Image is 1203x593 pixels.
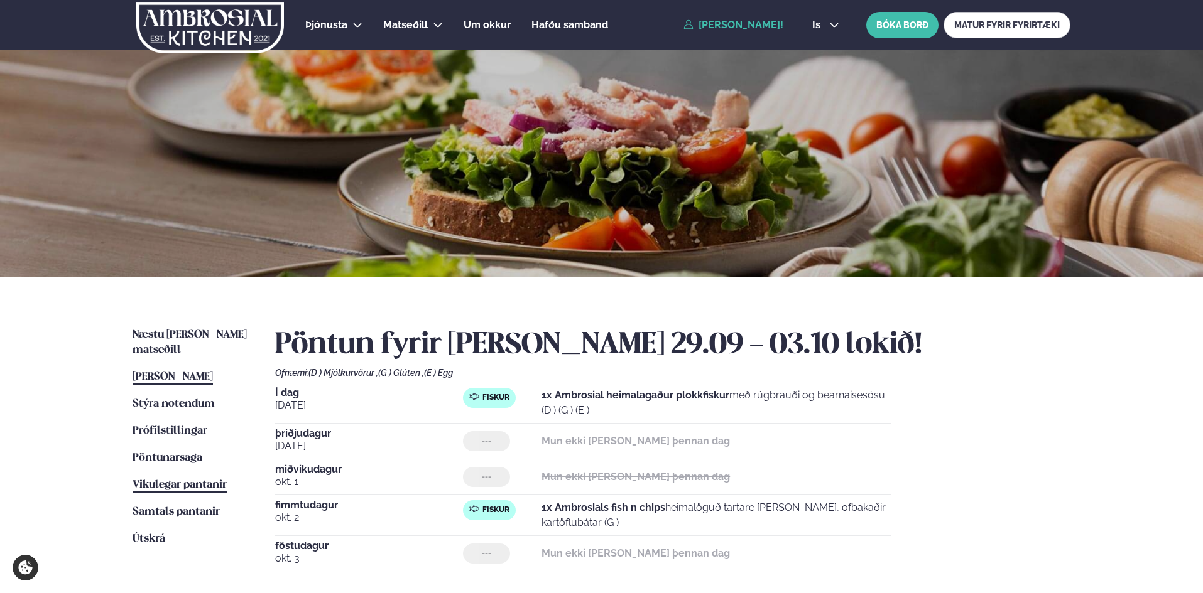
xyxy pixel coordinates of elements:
a: Hafðu samband [531,18,608,33]
span: --- [482,548,491,558]
span: Fiskur [482,505,509,515]
span: (G ) Glúten , [378,368,424,378]
a: [PERSON_NAME] [133,370,213,385]
span: Fiskur [482,393,509,403]
a: Um okkur [464,18,511,33]
div: Ofnæmi: [275,368,1070,378]
img: fish.svg [469,504,479,514]
span: [PERSON_NAME] [133,371,213,382]
span: --- [482,472,491,482]
a: Cookie settings [13,555,38,580]
span: Prófílstillingar [133,425,207,436]
a: Pöntunarsaga [133,451,202,466]
a: [PERSON_NAME]! [683,19,783,31]
button: is [802,20,849,30]
span: is [812,20,824,30]
a: Þjónusta [305,18,347,33]
p: heimalöguð tartare [PERSON_NAME], ofbakaðir kartöflubátar (G ) [542,500,891,530]
img: logo [135,2,285,53]
button: BÓKA BORÐ [866,12,939,38]
span: þriðjudagur [275,429,463,439]
span: Hafðu samband [531,19,608,31]
h2: Pöntun fyrir [PERSON_NAME] 29.09 - 03.10 lokið! [275,328,1070,363]
span: Vikulegar pantanir [133,479,227,490]
span: okt. 3 [275,551,463,566]
span: Útskrá [133,533,165,544]
span: fimmtudagur [275,500,463,510]
span: okt. 2 [275,510,463,525]
strong: 1x Ambrosials fish n chips [542,501,665,513]
a: Stýra notendum [133,397,215,412]
span: [DATE] [275,439,463,454]
span: --- [482,436,491,446]
span: Samtals pantanir [133,506,220,517]
a: Vikulegar pantanir [133,478,227,493]
span: Næstu [PERSON_NAME] matseðill [133,329,247,355]
img: fish.svg [469,392,479,402]
strong: Mun ekki [PERSON_NAME] þennan dag [542,547,730,559]
a: Matseðill [383,18,428,33]
a: Útskrá [133,532,165,547]
strong: Mun ekki [PERSON_NAME] þennan dag [542,471,730,483]
a: Samtals pantanir [133,505,220,520]
span: Matseðill [383,19,428,31]
strong: 1x Ambrosial heimalagaður plokkfiskur [542,389,729,401]
span: okt. 1 [275,474,463,489]
span: miðvikudagur [275,464,463,474]
a: Prófílstillingar [133,424,207,439]
span: (E ) Egg [424,368,453,378]
strong: Mun ekki [PERSON_NAME] þennan dag [542,435,730,447]
a: Næstu [PERSON_NAME] matseðill [133,328,250,358]
span: Um okkur [464,19,511,31]
span: [DATE] [275,398,463,413]
span: föstudagur [275,541,463,551]
span: Þjónusta [305,19,347,31]
span: Stýra notendum [133,398,215,409]
a: MATUR FYRIR FYRIRTÆKI [944,12,1070,38]
span: Pöntunarsaga [133,452,202,463]
p: með rúgbrauði og bearnaisesósu (D ) (G ) (E ) [542,388,891,418]
span: (D ) Mjólkurvörur , [308,368,378,378]
span: Í dag [275,388,463,398]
